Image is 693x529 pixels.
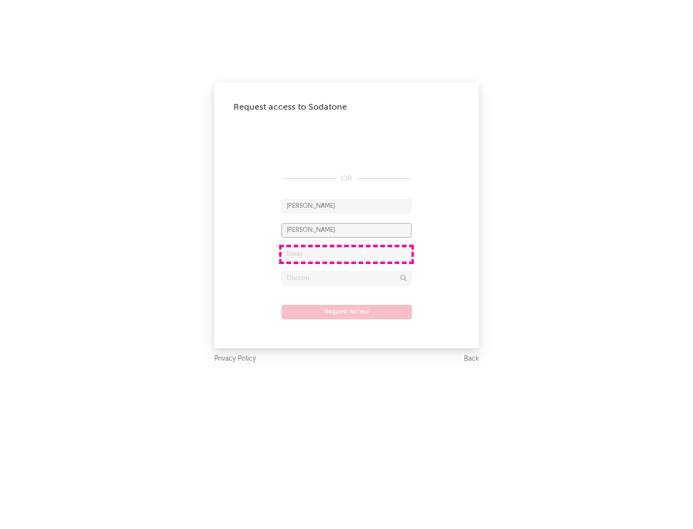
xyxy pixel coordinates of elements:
[282,173,411,185] div: OR
[282,247,411,262] input: Email
[282,199,411,214] input: First Name
[282,305,412,319] button: Request Access
[233,101,460,113] div: Request access to Sodatone
[282,271,411,286] input: Division
[282,223,411,238] input: Last Name
[214,353,256,365] a: Privacy Policy
[464,353,479,365] a: Back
